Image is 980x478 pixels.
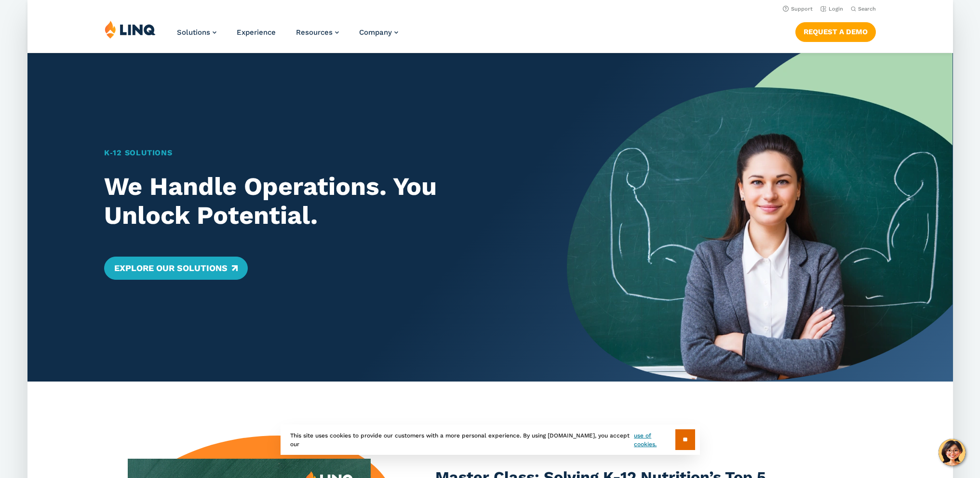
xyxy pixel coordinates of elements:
[567,53,953,382] img: Home Banner
[359,28,398,37] a: Company
[939,439,966,466] button: Hello, have a question? Let’s chat.
[105,20,156,39] img: LINQ | K‑12 Software
[850,5,875,13] button: Open Search Bar
[177,28,216,37] a: Solutions
[281,424,700,455] div: This site uses cookies to provide our customers with a more personal experience. By using [DOMAIN...
[858,6,875,12] span: Search
[237,28,276,37] a: Experience
[795,22,875,41] a: Request a Demo
[296,28,339,37] a: Resources
[820,6,843,12] a: Login
[795,20,875,41] nav: Button Navigation
[634,431,675,449] a: use of cookies.
[296,28,333,37] span: Resources
[104,147,529,159] h1: K‑12 Solutions
[27,3,953,14] nav: Utility Navigation
[177,20,398,52] nav: Primary Navigation
[177,28,210,37] span: Solutions
[782,6,812,12] a: Support
[104,172,529,230] h2: We Handle Operations. You Unlock Potential.
[104,257,247,280] a: Explore Our Solutions
[359,28,392,37] span: Company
